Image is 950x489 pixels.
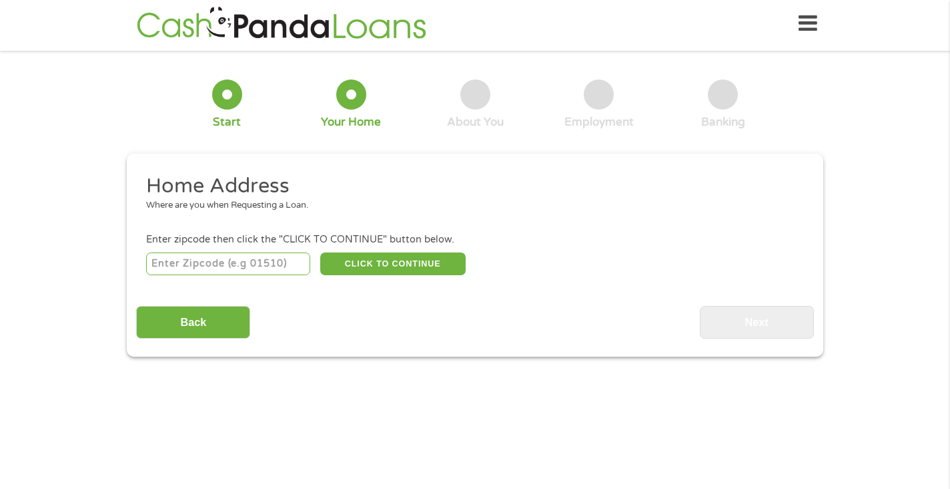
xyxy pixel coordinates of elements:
input: Back [136,306,250,339]
input: Next [700,306,814,339]
div: Enter zipcode then click the "CLICK TO CONTINUE" button below. [146,232,804,247]
div: About You [447,115,504,130]
div: Employment [564,115,634,130]
div: Banking [701,115,745,130]
input: Enter Zipcode (e.g 01510) [146,253,311,275]
img: GetLoanNow Logo [133,5,430,43]
div: Start [213,115,241,130]
button: CLICK TO CONTINUE [320,253,466,275]
div: Your Home [321,115,381,130]
h2: Home Address [146,173,795,200]
div: Where are you when Requesting a Loan. [146,199,795,212]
